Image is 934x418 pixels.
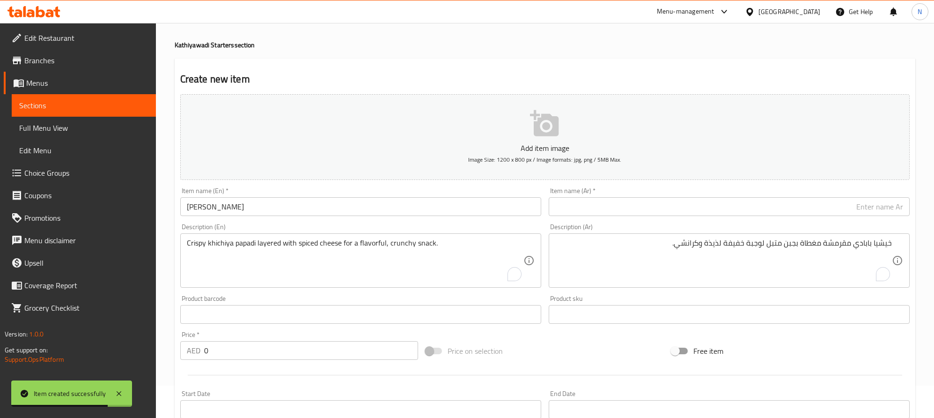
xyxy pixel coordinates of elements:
a: Coupons [4,184,156,207]
span: Full Menu View [19,122,148,134]
p: Add item image [195,142,895,154]
textarea: To enrich screen reader interactions, please activate Accessibility in Grammarly extension settings [555,239,892,283]
span: Edit Restaurant [24,32,148,44]
a: Sections [12,94,156,117]
a: Support.OpsPlatform [5,353,64,366]
input: Please enter product sku [549,305,910,324]
span: Branches [24,55,148,66]
span: Get support on: [5,344,48,356]
h4: Kathiyawadi Starters section [175,40,915,50]
span: Choice Groups [24,167,148,179]
a: Full Menu View [12,117,156,139]
div: Item created successfully [34,388,106,399]
a: Choice Groups [4,162,156,184]
span: Grocery Checklist [24,302,148,313]
p: AED [187,345,200,356]
textarea: To enrich screen reader interactions, please activate Accessibility in Grammarly extension settings [187,239,523,283]
input: Please enter price [204,341,419,360]
a: Menus [4,72,156,94]
input: Enter name Ar [549,197,910,216]
span: Sections [19,100,148,111]
span: Image Size: 1200 x 800 px / Image formats: jpg, png / 5MB Max. [468,154,621,165]
span: N [918,7,922,17]
a: Branches [4,49,156,72]
span: Menu disclaimer [24,235,148,246]
span: Version: [5,328,28,340]
span: 1.0.0 [29,328,44,340]
span: Coupons [24,190,148,201]
span: Price on selection [448,345,503,357]
a: Edit Restaurant [4,27,156,49]
a: Grocery Checklist [4,297,156,319]
input: Enter name En [180,197,541,216]
div: [GEOGRAPHIC_DATA] [758,7,820,17]
span: Coverage Report [24,280,148,291]
h2: Create new item [180,72,910,86]
span: Edit Menu [19,145,148,156]
span: Free item [693,345,723,357]
input: Please enter product barcode [180,305,541,324]
span: Upsell [24,257,148,269]
a: Promotions [4,207,156,229]
a: Edit Menu [12,139,156,162]
a: Upsell [4,252,156,274]
button: Add item imageImage Size: 1200 x 800 px / Image formats: jpg, png / 5MB Max. [180,94,910,180]
div: Menu-management [657,6,714,17]
span: Promotions [24,212,148,224]
a: Menu disclaimer [4,229,156,252]
a: Coverage Report [4,274,156,297]
span: Menus [26,77,148,89]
